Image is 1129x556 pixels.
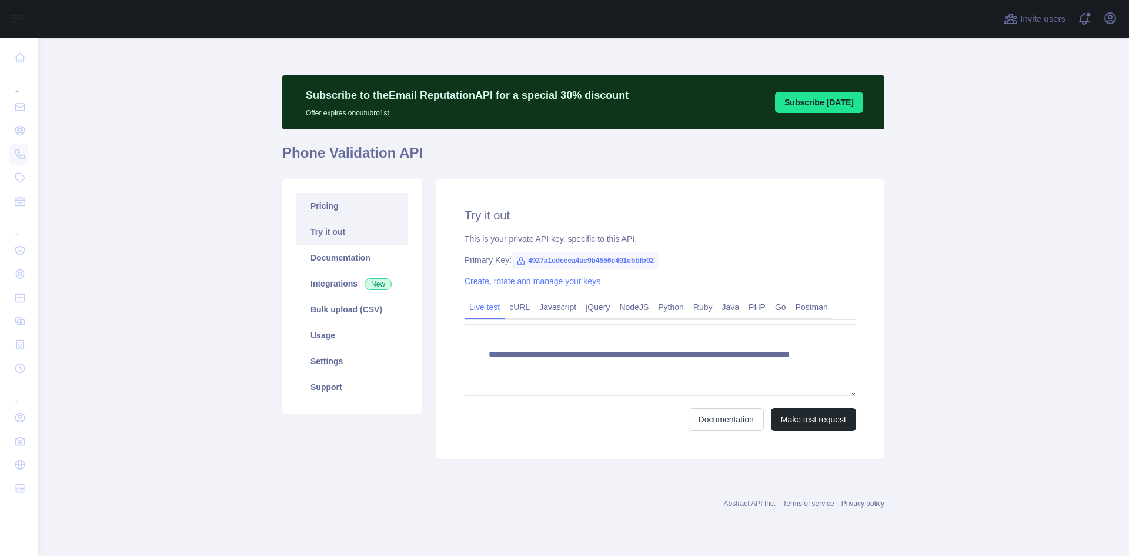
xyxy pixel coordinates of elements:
[9,214,28,238] div: ...
[770,298,791,317] a: Go
[744,298,770,317] a: PHP
[717,298,744,317] a: Java
[689,298,717,317] a: Ruby
[841,500,884,508] a: Privacy policy
[465,233,856,245] div: This is your private API key, specific to this API.
[535,298,581,317] a: Javascript
[791,298,833,317] a: Postman
[296,297,408,322] a: Bulk upload (CSV)
[296,271,408,297] a: Integrations New
[465,298,505,317] a: Live test
[296,374,408,400] a: Support
[771,408,856,431] button: Make test request
[465,207,856,224] h2: Try it out
[1001,9,1068,28] button: Invite users
[296,245,408,271] a: Documentation
[689,408,764,431] a: Documentation
[614,298,653,317] a: NodeJS
[775,92,863,113] button: Subscribe [DATE]
[581,298,614,317] a: jQuery
[365,278,392,290] span: New
[465,277,600,286] a: Create, rotate and manage your keys
[1020,12,1065,26] span: Invite users
[465,254,856,266] div: Primary Key:
[783,500,834,508] a: Terms of service
[724,500,776,508] a: Abstract API Inc.
[306,104,629,118] p: Offer expires on outubro 1st.
[512,252,659,269] span: 4927a1edeeea4ac9b4556c491ebbfb92
[282,144,884,172] h1: Phone Validation API
[9,71,28,94] div: ...
[505,298,535,317] a: cURL
[306,87,629,104] p: Subscribe to the Email Reputation API for a special 30 % discount
[296,348,408,374] a: Settings
[9,381,28,405] div: ...
[296,322,408,348] a: Usage
[653,298,689,317] a: Python
[296,193,408,219] a: Pricing
[296,219,408,245] a: Try it out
